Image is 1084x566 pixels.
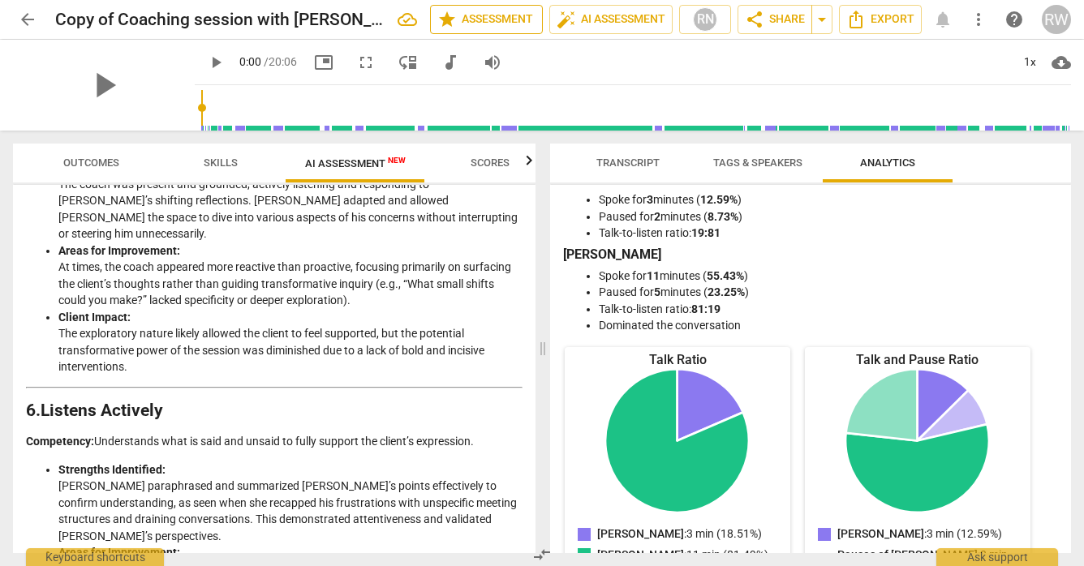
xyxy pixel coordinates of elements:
[436,48,465,77] button: Switch to audio player
[713,157,802,169] span: Tags & Speakers
[441,53,460,72] span: audiotrack
[1014,49,1045,75] div: 1x
[599,317,1055,334] li: Dominated the conversation
[1052,53,1071,72] span: cloud_download
[707,269,744,282] b: 55.43%
[708,285,745,298] b: 23.25%
[309,48,338,77] button: Picture in picture
[532,545,552,564] span: compare_arrows
[58,311,131,324] strong: Client Impact:
[55,10,385,30] h2: Copy of Coaching session with [PERSON_NAME]
[437,10,536,29] span: Assessment
[394,48,423,77] button: View player as separate pane
[599,284,1055,301] li: Paused for minutes ( )
[745,10,805,29] span: Share
[1042,5,1071,34] button: RW
[837,525,1002,542] p: : 3 min (12.59%)
[599,191,1055,208] li: Spoke for minutes ( )
[26,548,164,566] div: Keyboard shortcuts
[691,226,721,239] b: 19:81
[839,5,922,34] button: Export
[708,210,738,223] b: 8.73%
[478,48,507,77] button: Volume
[206,53,226,72] span: play_arrow
[597,525,762,542] p: : 3 min (18.51%)
[557,10,576,29] span: auto_fix_high
[58,244,180,257] strong: Areas for Improvement:
[860,157,915,169] span: Analytics
[745,10,764,29] span: share
[398,10,417,29] div: All changes saved
[599,268,1055,285] li: Spoke for minutes ( )
[679,5,731,34] button: RN
[599,225,1055,242] li: Talk-to-listen ratio:
[26,435,94,448] strong: Competency:
[63,157,119,169] span: Outcomes
[471,157,510,169] span: Scores
[812,10,832,29] span: arrow_drop_down
[18,10,37,29] span: arrow_back
[936,548,1058,566] div: Ask support
[26,402,523,419] h2: 6.
[597,547,768,564] p: : 11 min (81.49%)
[305,157,406,169] span: AI Assessment
[58,309,523,375] li: The exploratory nature likely allowed the client to feel supported, but the potential transformat...
[654,210,660,223] b: 2
[58,159,523,242] li: The coach was present and grounded, actively listening and responding to [PERSON_NAME]’s shifting...
[356,53,376,72] span: fullscreen
[430,5,543,34] button: Assessment
[483,53,502,72] span: volume_up
[597,548,684,561] span: [PERSON_NAME]
[597,527,684,540] span: [PERSON_NAME]
[647,269,660,282] b: 11
[351,48,381,77] button: Fullscreen
[837,527,924,540] span: [PERSON_NAME]
[693,7,717,32] div: RN
[264,55,297,68] span: / 20:06
[599,301,1055,318] li: Talk-to-listen ratio:
[1004,10,1024,29] span: help
[83,64,125,106] span: play_arrow
[563,247,661,262] b: [PERSON_NAME]
[837,548,978,561] span: Pauses of [PERSON_NAME]
[58,546,180,559] strong: Areas for Improvement:
[599,208,1055,225] li: Paused for minutes ( )
[201,48,230,77] button: Play
[654,285,660,298] b: 5
[1000,5,1029,34] a: Help
[647,193,653,206] b: 3
[437,10,457,29] span: star
[700,193,738,206] b: 12.59%
[565,350,789,369] div: Talk Ratio
[805,350,1030,369] div: Talk and Pause Ratio
[969,10,988,29] span: more_vert
[738,5,812,34] button: Share
[388,156,406,165] span: New
[239,55,261,68] span: 0:00
[204,157,238,169] span: Skills
[811,5,832,34] button: Sharing summary
[41,401,163,420] strong: Listens Actively
[557,10,665,29] span: AI Assessment
[846,10,914,29] span: Export
[314,53,333,72] span: picture_in_picture
[398,53,418,72] span: move_down
[691,302,721,315] b: 81:19
[58,242,523,309] li: At times, the coach appeared more reactive than proactive, focusing primarily on surfacing the cl...
[58,461,523,545] li: [PERSON_NAME] paraphrased and summarized [PERSON_NAME]’s points effectively to confirm understand...
[26,433,523,450] p: Understands what is said and unsaid to fully support the client’s expression.
[549,5,673,34] button: AI Assessment
[596,157,660,169] span: Transcript
[58,463,166,476] strong: Strengths Identified:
